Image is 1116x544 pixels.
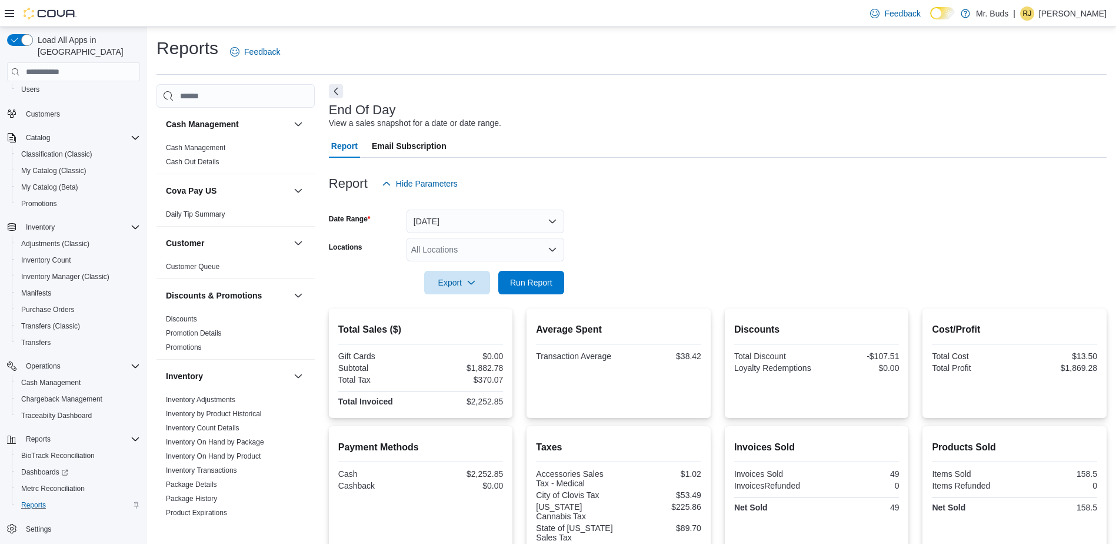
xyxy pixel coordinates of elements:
button: Inventory Manager (Classic) [12,268,145,285]
button: Manifests [12,285,145,301]
span: My Catalog (Beta) [21,183,78,192]
button: Transfers (Classic) [12,318,145,334]
a: Chargeback Management [16,392,107,406]
button: My Catalog (Beta) [12,179,145,195]
div: 0 [819,481,899,490]
a: Purchase Orders [16,303,79,317]
span: Inventory On Hand by Product [166,452,261,461]
a: Inventory Adjustments [166,396,235,404]
button: Customer [166,237,289,249]
button: Inventory [21,220,59,234]
div: Cova Pay US [156,207,315,226]
span: Inventory Manager (Classic) [16,270,140,284]
button: Customer [291,236,305,250]
div: Items Sold [932,469,1012,479]
button: Purchase Orders [12,301,145,318]
button: Discounts & Promotions [291,288,305,303]
p: [PERSON_NAME] [1039,6,1107,21]
div: Total Profit [932,363,1012,373]
a: BioTrack Reconciliation [16,449,99,463]
span: Inventory Count [16,253,140,267]
button: Run Report [498,271,564,294]
span: Inventory Count [21,256,71,265]
button: Traceabilty Dashboard [12,407,145,424]
span: Chargeback Management [21,394,102,404]
span: Inventory [21,220,140,234]
h2: Invoices Sold [734,440,900,455]
a: Cash Management [16,376,85,390]
a: My Catalog (Classic) [16,164,91,178]
img: Cova [24,8,76,19]
a: Inventory Count Details [166,424,239,432]
button: My Catalog (Classic) [12,162,145,179]
div: 0 [1017,481,1097,490]
div: State of [US_STATE] Sales Tax [536,523,616,542]
button: Transfers [12,334,145,351]
button: Chargeback Management [12,391,145,407]
div: Customer [156,260,315,278]
a: Customer Queue [166,263,219,271]
div: InvoicesRefunded [734,481,814,490]
div: $13.50 [1017,351,1097,361]
span: Reports [16,498,140,512]
span: Traceabilty Dashboard [16,409,140,423]
a: Promotions [16,197,62,211]
span: Catalog [26,133,50,142]
div: $370.07 [423,375,503,384]
span: Purchase Orders [16,303,140,317]
h3: Report [329,177,368,191]
a: Cash Out Details [166,158,219,166]
a: Package Details [166,480,217,489]
div: $2,252.85 [423,469,503,479]
button: Catalog [2,130,145,146]
button: Cova Pay US [291,184,305,198]
span: Transfers [16,336,140,350]
span: Catalog [21,131,140,145]
span: BioTrack Reconciliation [21,451,95,460]
strong: Net Sold [734,503,768,512]
button: Cash Management [166,118,289,130]
span: Package Details [166,480,217,489]
span: Traceabilty Dashboard [21,411,92,420]
div: -$107.51 [819,351,899,361]
span: Email Subscription [372,134,447,158]
a: Cash Management [166,144,225,152]
button: Settings [2,520,145,538]
span: Adjustments (Classic) [16,237,140,251]
button: Reports [2,431,145,447]
div: $0.00 [423,351,503,361]
div: Cash [338,469,418,479]
a: Package History [166,495,217,503]
span: Chargeback Management [16,392,140,406]
button: Operations [2,358,145,374]
button: Catalog [21,131,55,145]
a: Metrc Reconciliation [16,482,89,496]
a: Settings [21,522,56,536]
span: Customers [26,110,60,119]
a: Adjustments (Classic) [16,237,94,251]
span: Dashboards [16,465,140,479]
button: Customers [2,105,145,122]
span: Reports [21,500,46,510]
span: Users [16,82,140,97]
button: Promotions [12,195,145,212]
a: Classification (Classic) [16,147,97,161]
h1: Reports [156,37,218,60]
span: Feedback [244,46,280,58]
span: Customers [21,106,140,121]
span: Classification (Classic) [21,150,92,159]
a: Promotions [166,343,202,351]
span: Promotion Details [166,329,222,338]
button: Cash Management [291,117,305,131]
div: $225.86 [621,502,701,512]
span: My Catalog (Classic) [21,166,86,175]
div: Cash Management [156,141,315,174]
div: $0.00 [423,481,503,490]
a: Inventory On Hand by Product [166,452,261,460]
div: Transaction Average [536,351,616,361]
button: Classification (Classic) [12,146,145,162]
div: Gift Cards [338,351,418,361]
a: Feedback [225,40,285,64]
